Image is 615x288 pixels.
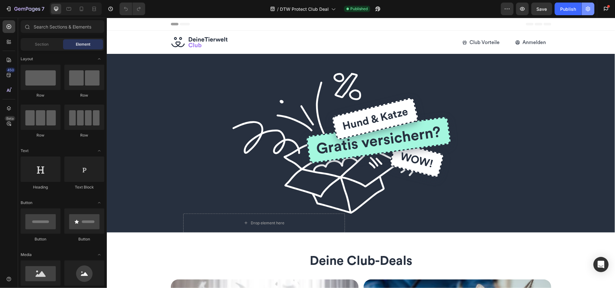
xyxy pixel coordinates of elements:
[21,148,29,154] span: Text
[94,146,104,156] span: Toggle open
[64,93,104,98] div: Row
[107,18,615,288] iframe: Design area
[21,184,61,190] div: Heading
[403,20,444,30] a: Anmelden
[94,54,104,64] span: Toggle open
[64,236,104,242] div: Button
[560,6,576,12] div: Publish
[531,3,552,15] button: Save
[144,203,178,208] div: Drop element here
[363,21,393,29] p: Club Vorteile
[3,3,47,15] button: 7
[76,42,90,47] span: Element
[120,3,145,15] div: Undo/Redo
[280,6,329,12] span: DTW Protect Club Deal
[350,6,368,12] span: Published
[21,200,32,206] span: Button
[6,67,15,73] div: 450
[5,116,15,121] div: Beta
[64,184,104,190] div: Text Block
[593,257,609,272] div: Open Intercom Messenger
[416,21,439,29] p: Anmelden
[141,235,368,252] h2: Deine Club-Deals
[350,20,398,30] a: Club Vorteile
[42,5,44,13] p: 7
[21,20,104,33] input: Search Sections & Elements
[21,93,61,98] div: Row
[21,236,61,242] div: Button
[94,198,104,208] span: Toggle open
[21,252,32,258] span: Media
[64,132,104,138] div: Row
[277,6,279,12] span: /
[537,6,547,12] span: Save
[555,3,581,15] button: Publish
[35,42,49,47] span: Section
[94,250,104,260] span: Toggle open
[21,56,33,62] span: Layout
[21,132,61,138] div: Row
